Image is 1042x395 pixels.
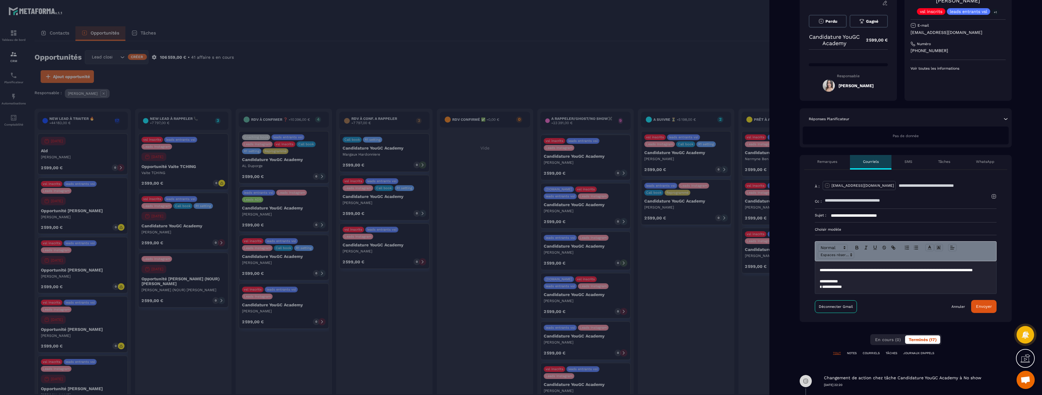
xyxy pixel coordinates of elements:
[838,83,874,88] h5: [PERSON_NAME]
[847,351,857,355] p: NOTES
[909,337,937,342] span: Terminés (17)
[824,383,1012,387] p: [DATE] 22:20
[815,227,997,232] p: Choisir modèle
[905,335,940,344] button: Terminés (17)
[904,159,912,164] p: SMS
[824,375,981,381] p: Changement de action chez tâche Candidature YouGC Academy à No show
[911,48,1006,54] p: [PHONE_NUMBER]
[833,351,841,355] p: TOUT
[863,159,879,164] p: Courriels
[809,74,888,78] p: Responsable
[938,159,950,164] p: Tâches
[976,159,994,164] p: WhatsApp
[815,199,822,204] p: Cc :
[809,34,860,46] p: Candidature YouGC Academy
[815,184,820,189] p: À :
[911,66,1006,71] p: Voir toutes les informations
[815,300,857,313] a: Déconnecter Gmail
[903,351,934,355] p: JOURNAUX D'APPELS
[863,351,880,355] p: COURRIELS
[809,117,849,121] p: Réponses Planificateur
[860,34,888,46] p: 2 599,00 €
[1017,371,1035,389] a: Ouvrir le chat
[917,41,931,46] p: Numéro
[951,304,965,309] a: Annuler
[817,159,837,164] p: Remarques
[871,335,904,344] button: En cours (0)
[971,300,997,313] button: Envoyer
[831,183,894,188] p: [EMAIL_ADDRESS][DOMAIN_NAME]
[886,351,897,355] p: TÂCHES
[815,213,826,218] p: Sujet :
[875,337,901,342] span: En cours (0)
[893,134,919,138] span: Pas de donnée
